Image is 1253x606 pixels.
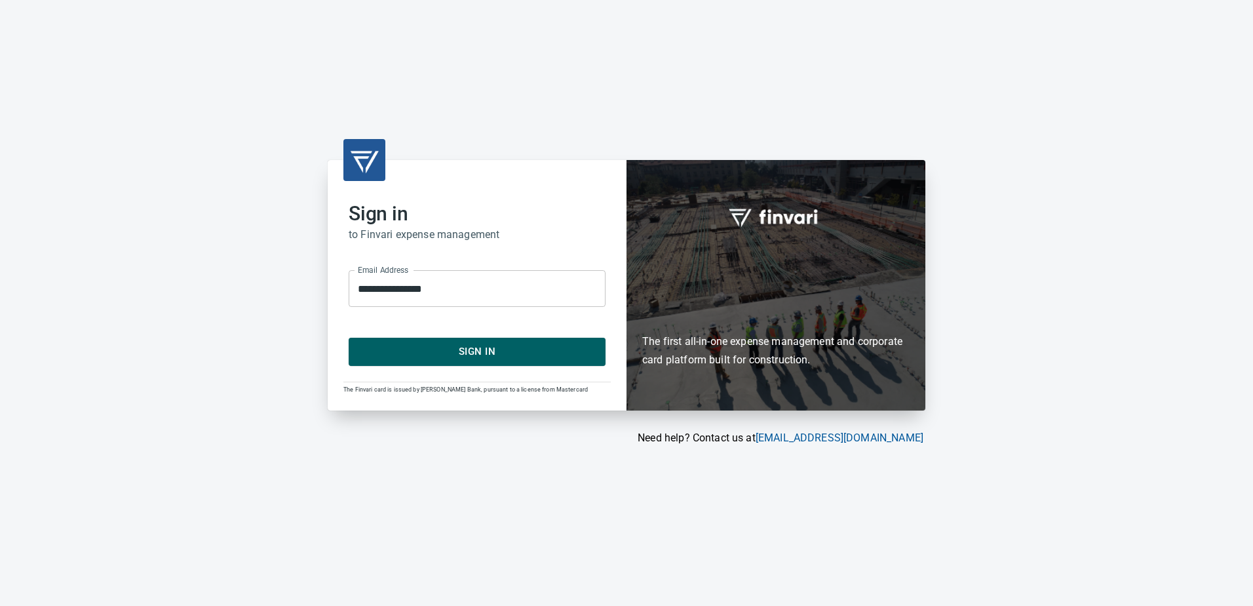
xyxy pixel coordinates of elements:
span: The Finvari card is issued by [PERSON_NAME] Bank, pursuant to a license from Mastercard [343,386,588,393]
img: fullword_logo_white.png [727,201,825,232]
img: transparent_logo.png [349,144,380,176]
h2: Sign in [349,202,606,226]
div: Finvari [626,160,925,410]
button: Sign In [349,338,606,365]
span: Sign In [363,343,591,360]
a: [EMAIL_ADDRESS][DOMAIN_NAME] [756,432,923,444]
p: Need help? Contact us at [328,430,923,446]
h6: to Finvari expense management [349,226,606,244]
h6: The first all-in-one expense management and corporate card platform built for construction. [642,256,910,369]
